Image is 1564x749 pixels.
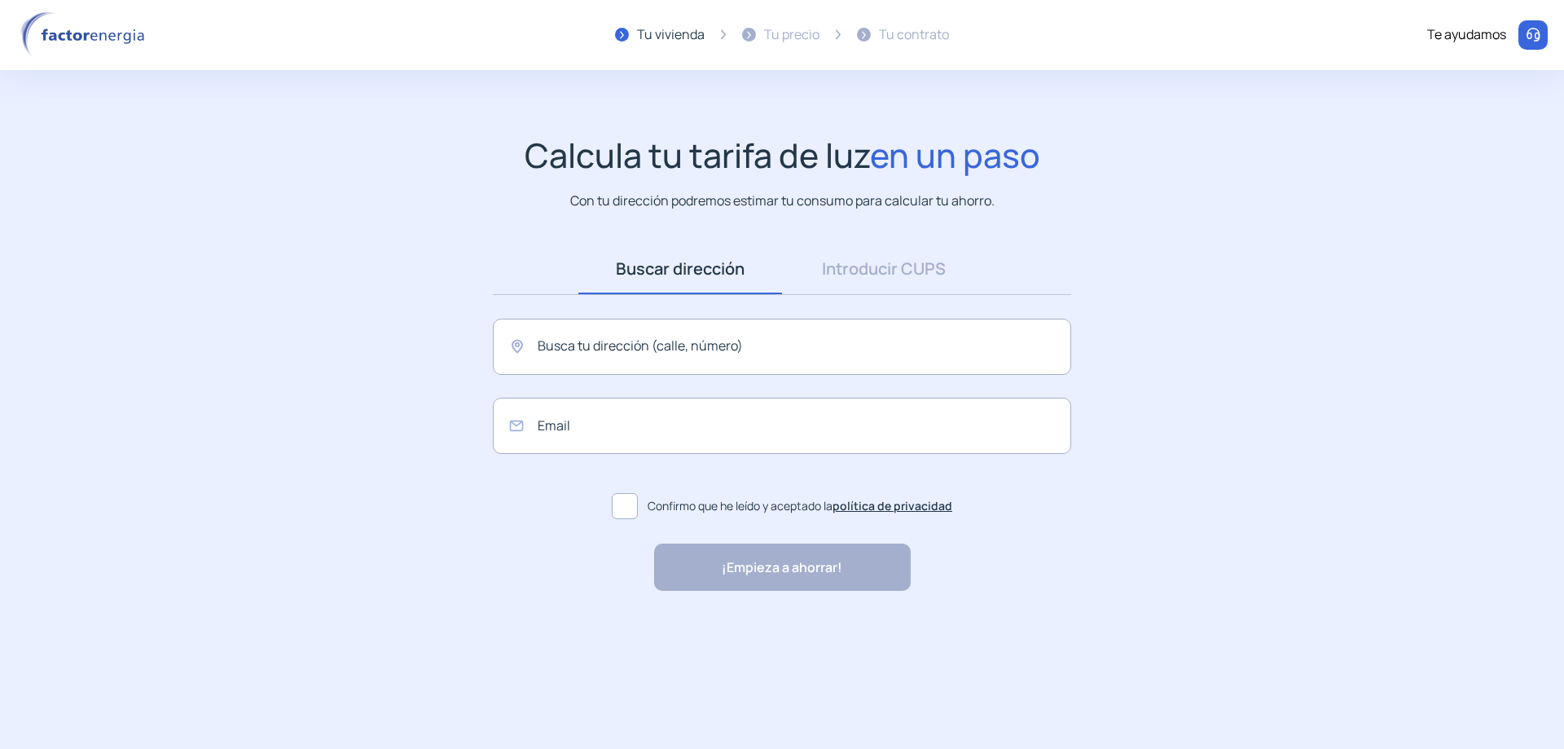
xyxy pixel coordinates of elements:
[525,135,1040,175] h1: Calcula tu tarifa de luz
[16,11,155,59] img: logo factor
[1525,27,1541,43] img: llamar
[833,498,952,513] a: política de privacidad
[764,24,819,46] div: Tu precio
[1427,24,1506,46] div: Te ayudamos
[578,244,782,294] a: Buscar dirección
[879,24,949,46] div: Tu contrato
[648,497,952,515] span: Confirmo que he leído y aceptado la
[870,132,1040,178] span: en un paso
[570,191,995,211] p: Con tu dirección podremos estimar tu consumo para calcular tu ahorro.
[782,244,986,294] a: Introducir CUPS
[637,24,705,46] div: Tu vivienda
